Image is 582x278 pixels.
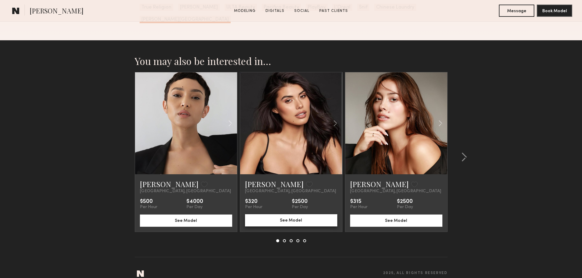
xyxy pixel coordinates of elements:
button: Message [499,5,534,17]
a: Book Model [537,8,572,13]
span: [GEOGRAPHIC_DATA], [GEOGRAPHIC_DATA] [140,189,231,194]
a: See Model [245,218,337,223]
div: Per Hour [245,205,262,210]
div: $315 [350,199,368,205]
a: Modeling [232,8,258,14]
span: [GEOGRAPHIC_DATA], [GEOGRAPHIC_DATA] [245,189,336,194]
span: [GEOGRAPHIC_DATA], [GEOGRAPHIC_DATA] [350,189,441,194]
h2: You may also be interested in… [135,55,448,67]
a: See Model [140,218,232,223]
div: Per Day [292,205,308,210]
div: $2500 [292,199,308,205]
button: See Model [245,214,337,226]
div: $4000 [186,199,203,205]
a: [PERSON_NAME] [140,179,199,189]
a: Digitals [263,8,287,14]
div: $320 [245,199,262,205]
span: 2025, all rights reserved [383,271,448,275]
a: [PERSON_NAME] [245,179,304,189]
span: [PERSON_NAME] [30,6,83,17]
a: Past Clients [317,8,350,14]
a: Social [292,8,312,14]
div: Per Hour [350,205,368,210]
div: $2500 [397,199,413,205]
button: See Model [140,215,232,227]
div: Per Day [397,205,413,210]
div: $500 [140,199,157,205]
button: See Model [350,215,442,227]
div: Per Day [186,205,203,210]
button: Book Model [537,5,572,17]
div: Per Hour [140,205,157,210]
a: See Model [350,218,442,223]
a: [PERSON_NAME] [350,179,409,189]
